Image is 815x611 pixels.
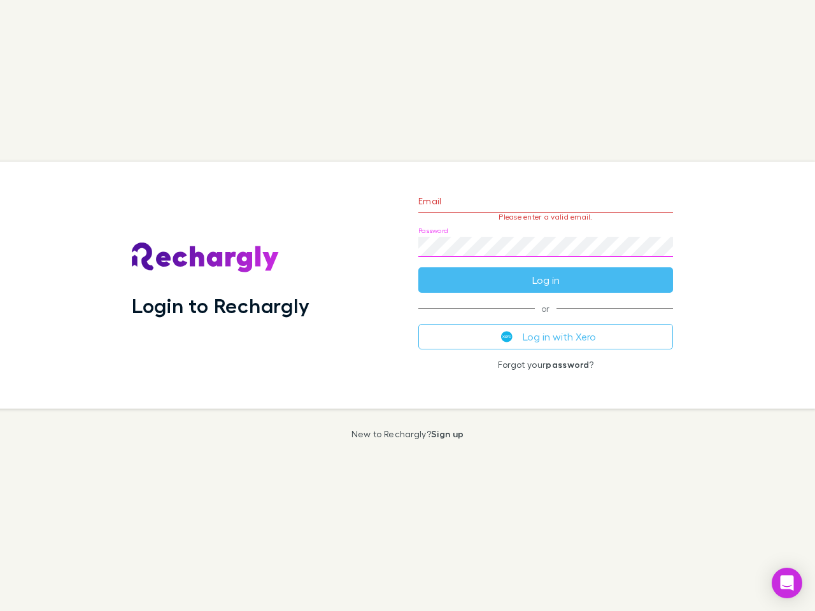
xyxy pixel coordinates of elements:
[501,331,513,342] img: Xero's logo
[418,360,673,370] p: Forgot your ?
[418,226,448,235] label: Password
[772,568,802,598] div: Open Intercom Messenger
[418,308,673,309] span: or
[418,267,673,293] button: Log in
[132,242,280,273] img: Rechargly's Logo
[418,213,673,221] p: Please enter a valid email.
[418,324,673,349] button: Log in with Xero
[546,359,589,370] a: password
[132,293,309,318] h1: Login to Rechargly
[351,429,464,439] p: New to Rechargly?
[431,428,464,439] a: Sign up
